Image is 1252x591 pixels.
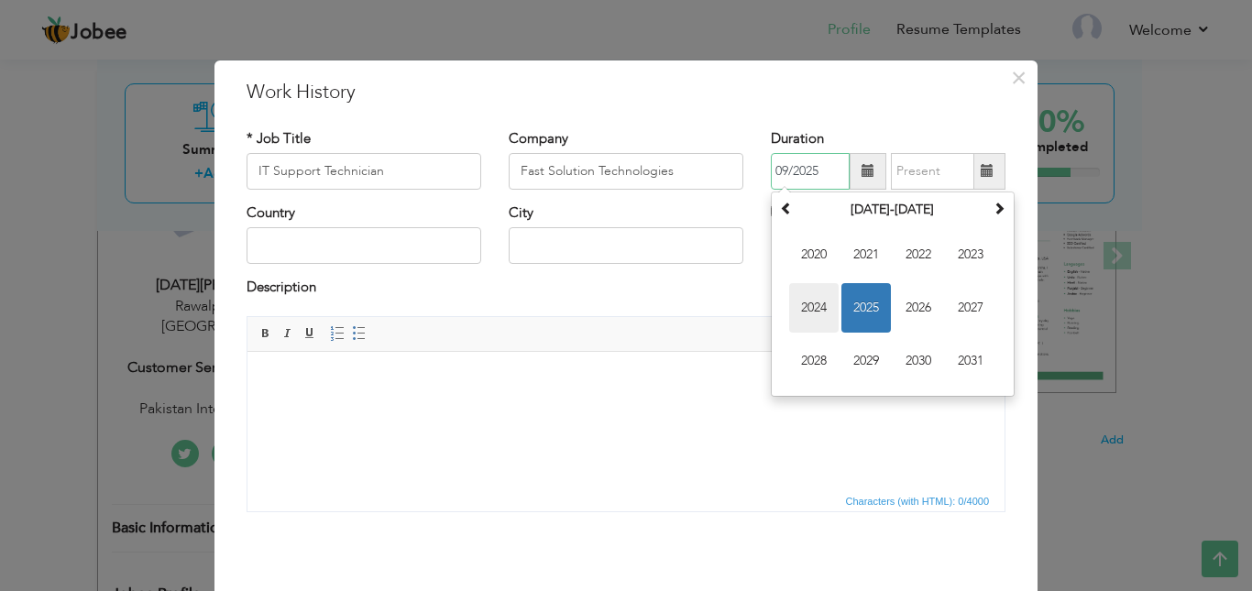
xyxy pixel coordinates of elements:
h3: Work History [247,79,1005,106]
a: Italic [278,323,298,344]
label: City [509,203,533,223]
label: Duration [771,129,824,148]
span: Characters (with HTML): 0/4000 [842,493,994,509]
label: Description [247,278,316,297]
a: Insert/Remove Bulleted List [349,323,369,344]
label: Company [509,129,568,148]
span: 2021 [841,230,891,279]
span: × [1011,61,1027,94]
input: From [771,153,850,190]
span: 2026 [894,283,943,333]
span: 2031 [946,336,995,386]
span: 2029 [841,336,891,386]
input: Present [891,153,974,190]
label: * Job Title [247,129,311,148]
span: 2024 [789,283,839,333]
span: 2023 [946,230,995,279]
span: 2027 [946,283,995,333]
span: 2022 [894,230,943,279]
span: 2030 [894,336,943,386]
div: Statistics [842,493,995,509]
th: Select Decade [797,196,988,224]
a: Insert/Remove Numbered List [327,323,347,344]
span: 2025 [841,283,891,333]
iframe: Rich Text Editor, workEditor [247,352,1005,489]
span: 2020 [789,230,839,279]
a: Bold [256,323,276,344]
span: Previous Decade [780,202,793,214]
label: Country [247,203,295,223]
a: Underline [300,323,320,344]
span: Next Decade [993,202,1005,214]
button: Close [1004,63,1033,93]
span: 2028 [789,336,839,386]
